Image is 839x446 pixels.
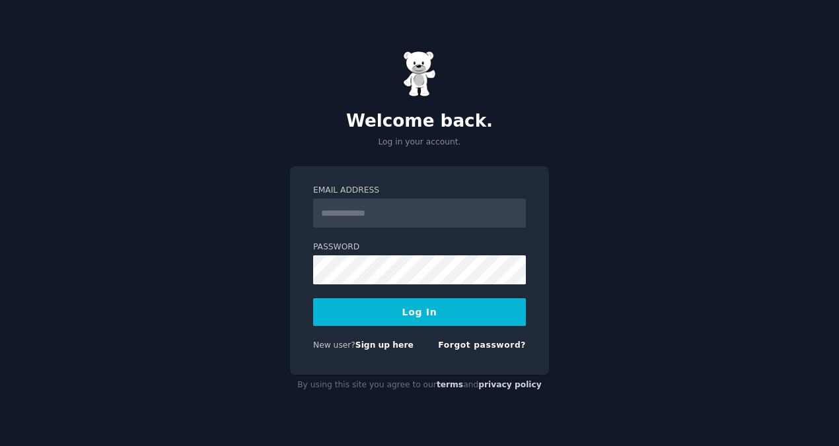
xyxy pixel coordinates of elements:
[403,51,436,97] img: Gummy Bear
[313,340,355,350] span: New user?
[290,137,549,148] p: Log in your account.
[290,111,549,132] h2: Welcome back.
[478,380,542,389] a: privacy policy
[437,380,463,389] a: terms
[355,340,414,350] a: Sign up here
[313,185,526,197] label: Email Address
[290,375,549,396] div: By using this site you agree to our and
[438,340,526,350] a: Forgot password?
[313,298,526,326] button: Log In
[313,241,526,253] label: Password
